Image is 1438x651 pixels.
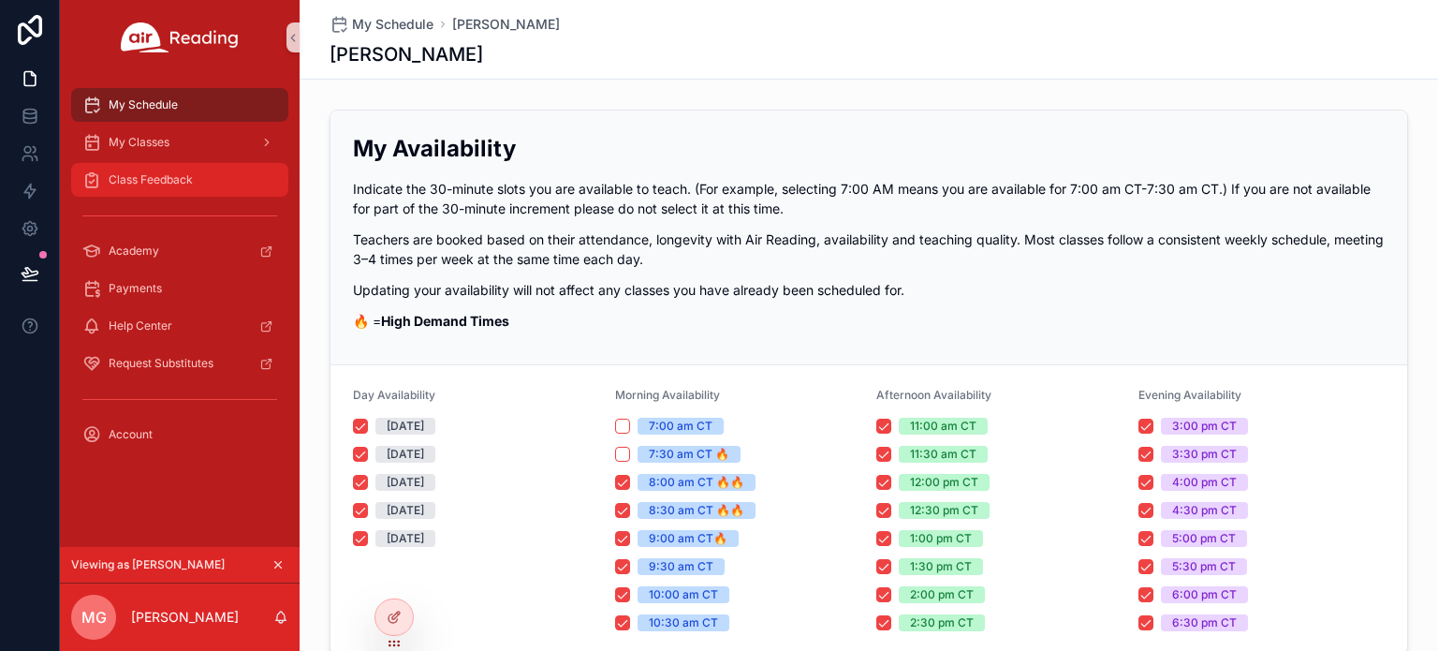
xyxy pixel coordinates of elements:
a: Academy [71,234,288,268]
a: Class Feedback [71,163,288,197]
span: My Classes [109,135,169,150]
div: 3:30 pm CT [1172,446,1237,463]
span: Day Availability [353,388,435,402]
span: Morning Availability [615,388,720,402]
div: 1:00 pm CT [910,530,972,547]
span: Account [109,427,153,442]
strong: High Demand Times [381,313,509,329]
div: 12:30 pm CT [910,502,978,519]
p: Updating your availability will not affect any classes you have already been scheduled for. [353,280,1385,300]
div: [DATE] [387,418,424,435]
div: 8:00 am CT 🔥🔥 [649,474,744,491]
h1: [PERSON_NAME] [330,41,483,67]
div: 2:30 pm CT [910,614,974,631]
span: Academy [109,244,159,259]
div: 6:30 pm CT [1172,614,1237,631]
div: scrollable content [60,75,300,476]
span: Viewing as [PERSON_NAME] [71,557,225,572]
h2: My Availability [353,133,1385,164]
a: Payments [71,272,288,305]
div: 6:00 pm CT [1172,586,1237,603]
a: My Schedule [330,15,433,34]
span: MG [81,606,107,629]
span: Class Feedback [109,172,193,187]
span: Afternoon Availability [876,388,991,402]
span: My Schedule [109,97,178,112]
div: [DATE] [387,502,424,519]
a: Request Substitutes [71,347,288,380]
a: Help Center [71,309,288,343]
span: Payments [109,281,162,296]
div: 11:30 am CT [910,446,976,463]
div: 2:00 pm CT [910,586,974,603]
span: Request Substitutes [109,356,213,371]
p: Teachers are booked based on their attendance, longevity with Air Reading, availability and teach... [353,229,1385,269]
div: 9:30 am CT [649,558,713,575]
a: Account [71,418,288,451]
div: 3:00 pm CT [1172,418,1237,435]
div: 4:00 pm CT [1172,474,1237,491]
div: [DATE] [387,530,424,547]
span: Evening Availability [1138,388,1241,402]
div: 5:00 pm CT [1172,530,1236,547]
div: 7:00 am CT [649,418,712,435]
div: 8:30 am CT 🔥🔥 [649,502,744,519]
div: 12:00 pm CT [910,474,978,491]
p: [PERSON_NAME] [131,608,239,627]
a: [PERSON_NAME] [452,15,560,34]
div: 10:30 am CT [649,614,718,631]
a: My Schedule [71,88,288,122]
p: 🔥 = [353,311,1385,331]
div: 1:30 pm CT [910,558,972,575]
img: App logo [121,22,239,52]
div: [DATE] [387,446,424,463]
a: My Classes [71,126,288,159]
div: 10:00 am CT [649,586,718,603]
div: 11:00 am CT [910,418,976,435]
div: 9:00 am CT🔥 [649,530,727,547]
span: My Schedule [352,15,433,34]
div: [DATE] [387,474,424,491]
span: Help Center [109,318,172,333]
p: Indicate the 30-minute slots you are available to teach. (For example, selecting 7:00 AM means yo... [353,179,1385,218]
div: 7:30 am CT 🔥 [649,446,729,463]
div: 4:30 pm CT [1172,502,1237,519]
div: 5:30 pm CT [1172,558,1236,575]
